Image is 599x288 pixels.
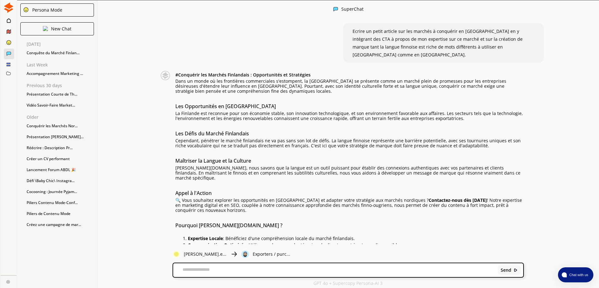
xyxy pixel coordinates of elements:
[501,268,511,273] b: Send
[159,71,172,80] img: Close
[175,156,524,165] h3: Maîtriser la Langue et la Culture
[230,250,238,258] img: Close
[23,90,97,99] div: Présentation Courte de Th...
[23,69,97,78] div: Accompagnement Marketing ...
[188,235,223,241] strong: Expertise Locale
[188,236,524,241] p: : Bénéficiez d'une compréhension locale du marché finlandais.
[23,143,97,153] div: Réécrire : Description Pr...
[6,280,10,284] img: Close
[175,111,524,121] p: La Finlande est reconnue pour son économie stable, son innovation technologique, et son environne...
[78,37,96,41] div: Mots-clés
[175,129,524,138] h3: Les Défis du Marché Finlandais
[27,83,97,88] p: Previous 30 days
[175,198,524,213] p: 🔍 Vous souhaitez explorer les opportunités en [GEOGRAPHIC_DATA] et adapter votre stratégie aux ma...
[333,7,338,12] img: Close
[23,198,97,207] div: Piliers Contenu Mode-Conf...
[23,187,97,196] div: Cocooning : Journée Pyjam...
[3,3,14,13] img: Close
[341,7,364,13] div: SuperChat
[241,250,249,258] img: Close
[27,42,97,47] p: [DATE]
[32,37,48,41] div: Domaine
[184,252,226,257] p: [PERSON_NAME].e...
[10,10,15,15] img: logo_orange.svg
[188,243,524,248] p: : Utilisez un langage adapté qui parle directement à votre audience cible.
[429,197,487,203] strong: Contactez-nous dès [DATE]
[23,154,97,164] div: Créer un CV performant
[10,16,15,21] img: website_grey.svg
[558,267,593,282] button: atlas-launcher
[313,281,383,286] p: GPT 4o + Supercopy Persona-AI 3
[23,220,97,229] div: Créez une campagne de mar...
[23,101,97,110] div: Vidéo Savoir-Faire Market...
[23,165,97,175] div: Lancement Forum ABDL 🎉
[175,165,524,181] p: [PERSON_NAME][DOMAIN_NAME], nous savons que la langue est un outil puissant pour établir des conn...
[30,8,62,13] div: Persona Mode
[514,268,518,272] img: Close
[23,132,97,142] div: Présentation [PERSON_NAME]...
[175,188,524,198] h3: Appel à l'Action
[27,115,97,120] p: Older
[25,36,30,41] img: tab_domain_overview_orange.svg
[23,7,29,13] img: Close
[23,209,97,218] div: Piliers de Contenu Mode
[173,250,180,258] img: Close
[23,48,97,58] div: Conquête du Marché Finlan...
[18,10,31,15] div: v 4.0.25
[175,72,311,78] b: # Conquérir les Marchés Finlandais : Opportunités et Stratégies
[175,221,524,230] h3: Pourquoi [PERSON_NAME][DOMAIN_NAME] ?
[23,176,97,186] div: Défi \Baby Chic\ Instagra...
[23,121,97,131] div: Conquérir les Marchés Nor...
[51,26,71,31] p: New Chat
[175,79,524,94] p: Dans un monde où les frontières commerciales s'estompent, la [GEOGRAPHIC_DATA] se présente comme ...
[188,242,246,248] strong: Communication Optimisée
[175,102,524,111] h3: Les Opportunités en [GEOGRAPHIC_DATA]
[175,138,524,148] p: Cependant, pénétrer le marché finlandais ne va pas sans son lot de défis. La langue finnoise repr...
[71,36,76,41] img: tab_keywords_by_traffic_grey.svg
[27,62,97,67] p: Last Week
[353,28,523,58] span: Ecrire un petit article sur les marchés à conquérir en [GEOGRAPHIC_DATA] en y intégrant des CTA à...
[567,272,590,277] span: Chat with us
[43,26,48,31] img: Close
[16,16,46,21] div: Domaine: [URL]
[253,252,290,257] p: Exporters / purc...
[1,275,17,286] a: Close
